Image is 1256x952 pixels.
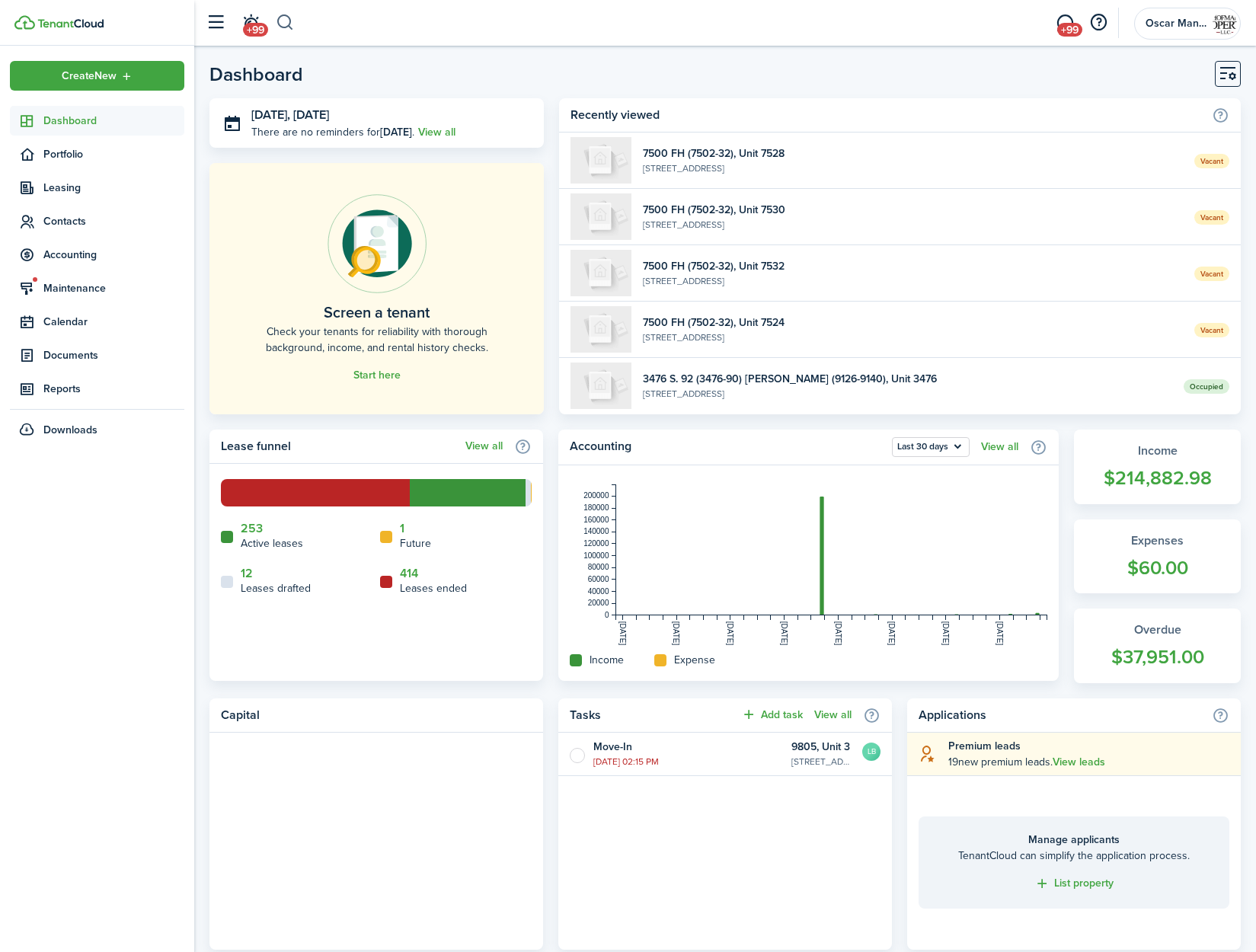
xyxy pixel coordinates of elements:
[570,306,631,353] img: 7524
[583,539,609,548] tspan: 120000
[996,621,1004,646] tspan: [DATE]
[862,743,880,761] avatar-text: LB
[43,146,184,162] span: Portfolio
[1089,643,1226,672] widget-stats-count: $37,951.00
[1050,4,1079,43] a: Messaging
[583,516,609,524] tspan: 160000
[814,709,852,721] a: View all
[948,754,1229,770] explanation-description: 19 new premium leads .
[588,575,609,583] tspan: 60000
[353,369,401,382] a: Start here
[1089,442,1226,460] widget-stats-title: Income
[780,621,788,646] tspan: [DATE]
[919,745,937,762] i: soft
[1034,875,1114,893] a: List property
[400,567,418,580] a: 414
[400,580,467,596] home-widget-title: Leases ended
[643,274,1183,288] widget-list-item-description: [STREET_ADDRESS]
[643,331,1183,344] widget-list-item-description: [STREET_ADDRESS]
[276,10,295,36] button: Search
[241,522,263,535] a: 253
[1194,210,1229,225] span: Vacant
[892,437,970,457] button: Open menu
[791,739,851,755] p: 9805, Unit 3
[588,587,609,596] tspan: 40000
[834,621,842,646] tspan: [DATE]
[583,503,609,512] tspan: 180000
[919,706,1204,724] home-widget-title: Applications
[570,437,884,457] home-widget-title: Accounting
[643,218,1183,232] widget-list-item-description: [STREET_ADDRESS]
[570,250,631,296] img: 7532
[328,194,427,293] img: Online payments
[892,437,970,457] button: Last 30 days
[588,599,609,607] tspan: 20000
[43,247,184,263] span: Accounting
[605,611,609,619] tspan: 0
[241,580,311,596] home-widget-title: Leases drafted
[37,19,104,28] img: TenantCloud
[1053,756,1105,768] a: View leads
[643,258,1183,274] widget-list-item-title: 7500 FH (7502-32), Unit 7532
[590,652,624,668] home-widget-title: Income
[241,567,253,580] a: 12
[1089,554,1226,583] widget-stats-count: $60.00
[643,145,1183,161] widget-list-item-title: 7500 FH (7502-32), Unit 7528
[10,61,184,91] button: Open menu
[934,848,1214,864] home-placeholder-description: TenantCloud can simplify the application process.
[570,706,733,724] home-widget-title: Tasks
[218,741,535,877] iframe: stripe-connect-ui-layer-stripe-connect-capital-financing-promotion
[1089,532,1226,550] widget-stats-title: Expenses
[43,280,184,296] span: Maintenance
[643,371,1172,387] widget-list-item-title: 3476 S. 92 (3476-90) [PERSON_NAME] (9126-9140), Unit 3476
[201,8,230,37] button: Open sidebar
[43,213,184,229] span: Contacts
[43,422,97,438] span: Downloads
[1074,609,1241,683] a: Overdue$37,951.00
[1089,464,1226,493] widget-stats-count: $214,882.98
[1146,18,1206,29] span: Oscar Management Services, LLC
[465,440,503,452] a: View all
[400,535,431,551] home-widget-title: Future
[1085,10,1111,36] button: Open resource center
[1089,621,1226,639] widget-stats-title: Overdue
[400,522,404,535] a: 1
[1194,154,1229,168] span: Vacant
[251,106,532,125] h3: [DATE], [DATE]
[791,755,851,768] p: [STREET_ADDRESS]
[674,652,715,668] home-widget-title: Expense
[243,23,268,37] span: +99
[593,739,632,755] widget-list-item-title: Move-In
[221,706,524,724] home-widget-title: Capital
[43,180,184,196] span: Leasing
[948,738,1229,754] explanation-title: Premium leads
[583,551,609,560] tspan: 100000
[244,324,510,356] home-placeholder-description: Check your tenants for reliability with thorough background, income, and rental history checks.
[43,381,184,397] span: Reports
[43,314,184,330] span: Calendar
[10,374,184,404] a: Reports
[62,71,117,81] span: Create New
[1194,267,1229,281] span: Vacant
[726,621,734,646] tspan: [DATE]
[570,137,631,184] img: 7528
[380,124,412,140] b: [DATE]
[1057,23,1082,37] span: +99
[1213,11,1237,36] img: Oscar Management Services, LLC
[583,527,609,535] tspan: 140000
[10,106,184,136] a: Dashboard
[236,4,265,43] a: Notifications
[43,113,184,129] span: Dashboard
[324,301,430,324] home-placeholder-title: Screen a tenant
[593,755,659,768] time: [DATE] 02:15 PM
[934,832,1214,848] home-placeholder-title: Manage applicants
[241,535,303,551] home-widget-title: Active leases
[618,621,627,646] tspan: [DATE]
[14,15,35,30] img: TenantCloud
[588,563,609,571] tspan: 80000
[251,124,414,140] p: There are no reminders for .
[583,491,609,500] tspan: 200000
[643,315,1183,331] widget-list-item-title: 7500 FH (7502-32), Unit 7524
[941,621,950,646] tspan: [DATE]
[1194,323,1229,337] span: Vacant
